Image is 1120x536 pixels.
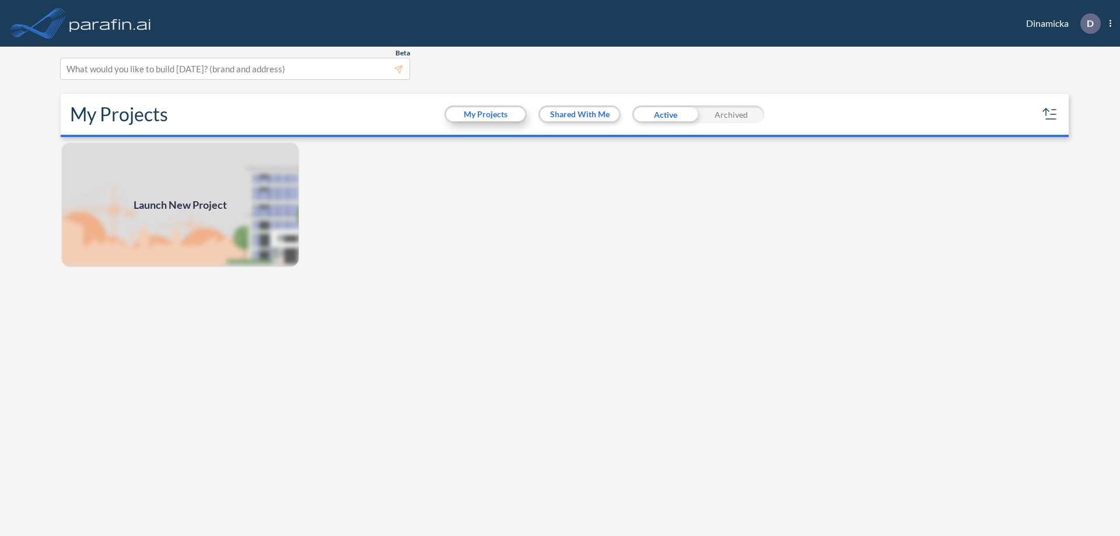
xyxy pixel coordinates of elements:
div: Dinamicka [1009,13,1111,34]
span: Beta [395,48,410,58]
div: Active [632,106,698,123]
img: add [61,142,300,268]
button: sort [1041,105,1059,124]
h2: My Projects [70,103,168,125]
a: Launch New Project [61,142,300,268]
p: D [1087,18,1094,29]
span: Launch New Project [134,197,227,213]
button: Shared With Me [540,107,619,121]
button: My Projects [446,107,525,121]
img: logo [67,12,153,35]
div: Archived [698,106,764,123]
